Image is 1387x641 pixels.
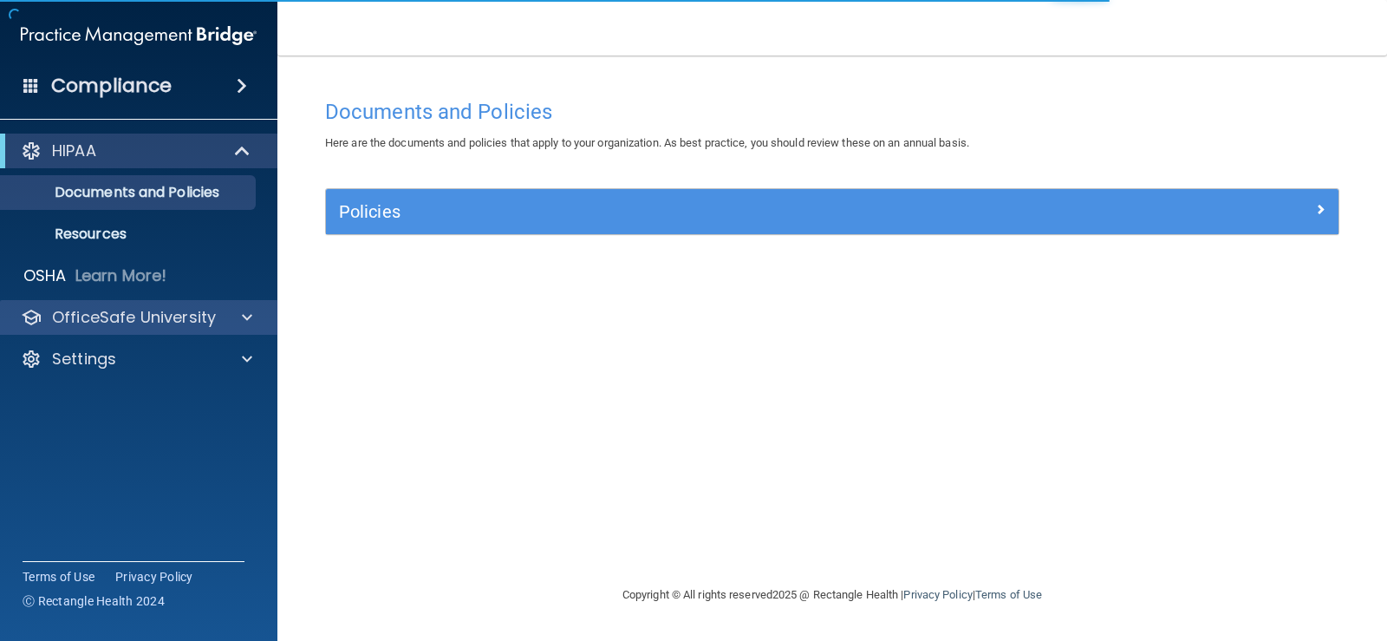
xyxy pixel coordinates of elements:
[975,588,1042,601] a: Terms of Use
[52,349,116,370] p: Settings
[11,184,248,201] p: Documents and Policies
[11,226,248,243] p: Resources
[51,74,172,98] h4: Compliance
[52,141,96,161] p: HIPAA
[115,568,193,585] a: Privacy Policy
[339,202,1072,221] h5: Policies
[903,588,972,601] a: Privacy Policy
[339,198,1325,226] a: Policies
[21,18,257,53] img: PMB logo
[21,349,252,370] a: Settings
[23,265,67,286] p: OSHA
[516,567,1149,623] div: Copyright © All rights reserved 2025 @ Rectangle Health | |
[23,568,94,585] a: Terms of Use
[52,307,216,328] p: OfficeSafe University
[325,136,969,149] span: Here are the documents and policies that apply to your organization. As best practice, you should...
[21,307,252,328] a: OfficeSafe University
[325,101,1339,123] h4: Documents and Policies
[21,141,251,161] a: HIPAA
[23,592,165,610] span: Ⓒ Rectangle Health 2024
[75,265,167,286] p: Learn More!
[1087,519,1366,588] iframe: Drift Widget Chat Controller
